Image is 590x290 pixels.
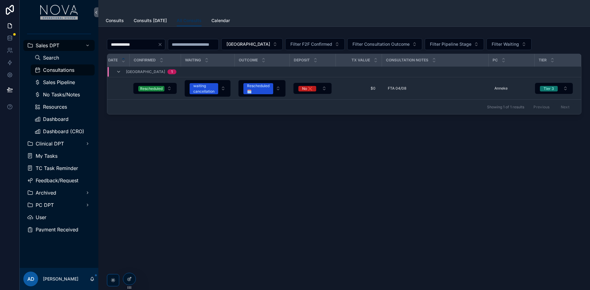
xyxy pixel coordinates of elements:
[385,83,485,93] a: FTA 04/08
[211,17,230,24] span: Calendar
[239,58,258,63] span: Outcome
[36,43,59,48] span: Sales DPT
[126,69,165,74] span: [GEOGRAPHIC_DATA]
[290,41,332,47] span: Filter F2F Confirmed
[487,105,524,110] span: Showing 1 of 1 results
[134,15,167,27] a: Consults [DATE]
[493,58,498,63] span: PC
[293,83,332,94] a: Select Button
[43,92,80,97] span: No Tasks/Notes
[36,203,54,207] span: PC DPT
[193,83,214,94] div: waiting cancellation
[247,83,269,94] div: Rescheduled 🗓️
[238,80,285,97] button: Select Button
[221,38,283,50] button: Select Button
[294,58,310,63] span: Deposit
[36,153,57,158] span: My Tasks
[339,83,378,93] a: $0
[134,58,156,63] span: Confirmed
[36,215,46,220] span: User
[31,114,95,125] a: Dashboard
[31,64,95,75] a: Consultations
[211,15,230,27] a: Calendar
[171,69,173,74] div: 1
[43,276,78,282] p: [PERSON_NAME]
[36,178,78,183] span: Feedback/Request
[133,83,177,94] button: Select Button
[43,129,84,134] span: Dashboard (CRO)
[36,227,78,232] span: Payment Received
[23,40,95,51] a: Sales DPT
[386,58,428,63] span: Consultation Notes
[23,187,95,198] a: Archived
[539,58,547,63] span: Tier
[544,86,554,91] div: Tier 3
[23,224,95,235] a: Payment Received
[43,55,59,60] span: Search
[238,80,286,97] a: Select Button
[352,58,370,63] span: Tx Value
[43,117,69,122] span: Dashboard
[185,58,201,63] span: Waiting
[106,15,124,27] a: Consults
[40,5,78,20] img: App logo
[293,83,332,94] button: Select Button
[158,42,165,47] button: Clear
[184,80,231,97] a: Select Button
[430,41,471,47] span: Filter Pipeline Stage
[177,15,202,27] a: All Consults
[31,77,95,88] a: Sales Pipeline
[494,86,508,91] span: Anneke
[347,38,422,50] button: Select Button
[31,101,95,112] a: Resources
[140,86,163,91] div: Rescheduled
[388,86,406,91] span: FTA 04/08
[23,150,95,161] a: My Tasks
[226,41,270,47] span: [GEOGRAPHIC_DATA]
[31,52,95,63] a: Search
[425,38,484,50] button: Select Button
[492,41,519,47] span: Filter Waiting
[342,86,376,91] span: $0
[36,166,78,171] span: TC Task Reminder
[302,86,313,91] div: No ❌
[106,17,124,24] span: Consults
[23,175,95,186] a: Feedback/Request
[27,275,34,283] span: AD
[352,41,410,47] span: Filter Consultation Outcome
[285,38,345,50] button: Select Button
[535,83,573,94] button: Select Button
[535,83,573,94] a: Select Button
[23,212,95,223] a: User
[36,141,64,146] span: Clinical DPT
[177,17,202,24] span: All Consults
[492,83,531,93] a: Anneke
[43,80,75,85] span: Sales Pipeline
[134,17,167,24] span: Consults [DATE]
[43,104,67,109] span: Resources
[23,138,95,149] a: Clinical DPT
[486,38,532,50] button: Select Button
[36,190,56,195] span: Archived
[23,199,95,211] a: PC DPT
[31,89,95,100] a: No Tasks/Notes
[185,80,230,97] button: Select Button
[20,25,98,243] div: scrollable content
[43,68,74,72] span: Consultations
[31,126,95,137] a: Dashboard (CRO)
[23,163,95,174] a: TC Task Reminder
